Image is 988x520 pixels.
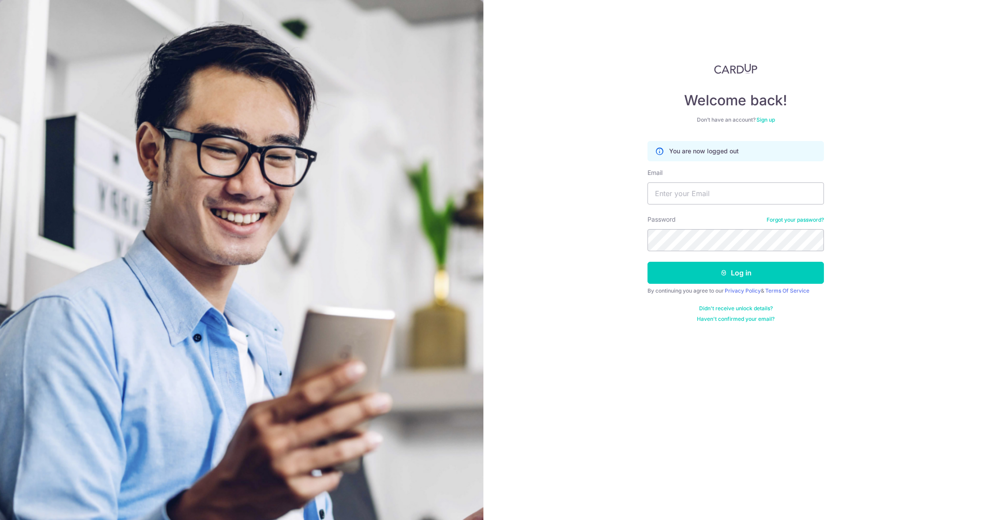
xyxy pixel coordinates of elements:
label: Password [647,215,676,224]
a: Haven't confirmed your email? [697,316,775,323]
a: Terms Of Service [765,287,809,294]
img: CardUp Logo [714,63,757,74]
input: Enter your Email [647,182,824,204]
a: Privacy Policy [725,287,761,294]
label: Email [647,168,662,177]
a: Sign up [756,116,775,123]
h4: Welcome back! [647,92,824,109]
p: You are now logged out [669,147,739,156]
a: Didn't receive unlock details? [699,305,773,312]
button: Log in [647,262,824,284]
div: By continuing you agree to our & [647,287,824,294]
a: Forgot your password? [767,216,824,223]
div: Don’t have an account? [647,116,824,123]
